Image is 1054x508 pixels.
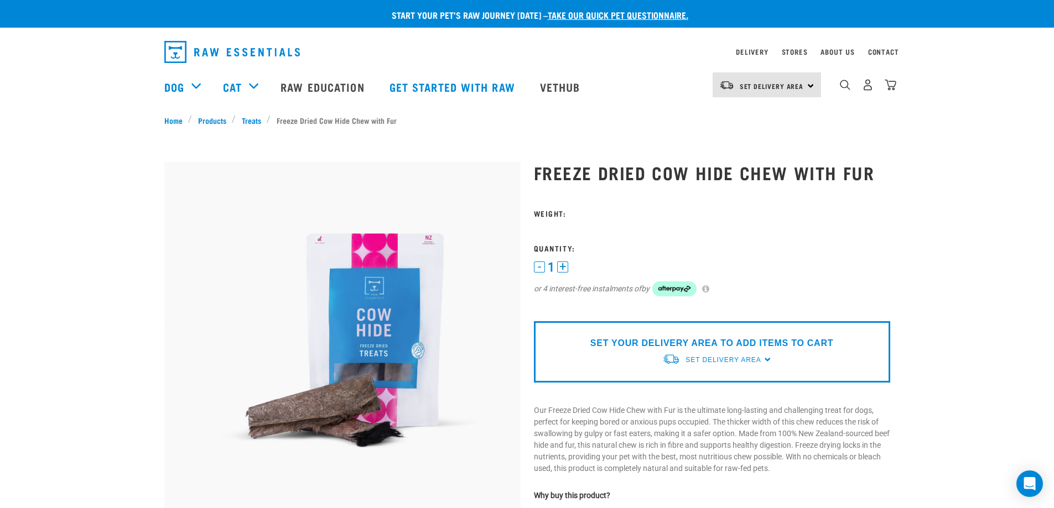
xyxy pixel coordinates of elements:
[378,65,529,109] a: Get started with Raw
[164,114,189,126] a: Home
[269,65,378,109] a: Raw Education
[557,261,568,273] button: +
[740,84,804,88] span: Set Delivery Area
[652,281,697,297] img: Afterpay
[719,80,734,90] img: van-moving.png
[534,244,890,252] h3: Quantity:
[868,50,899,54] a: Contact
[236,114,267,126] a: Treats
[548,261,554,273] span: 1
[534,261,545,273] button: -
[885,79,896,91] img: home-icon@2x.png
[782,50,808,54] a: Stores
[534,163,890,182] h1: Freeze Dried Cow Hide Chew with Fur
[155,36,899,67] nav: dropdown navigation
[164,114,890,126] nav: breadcrumbs
[1016,470,1043,497] div: Open Intercom Messenger
[590,337,833,350] p: SET YOUR DELIVERY AREA TO ADD ITEMS TO CART
[534,491,610,500] strong: Why buy this product?
[662,353,680,365] img: van-moving.png
[164,41,300,63] img: Raw Essentials Logo
[534,209,890,217] h3: Weight:
[529,65,594,109] a: Vethub
[548,12,688,17] a: take our quick pet questionnaire.
[736,50,768,54] a: Delivery
[192,114,232,126] a: Products
[840,80,850,90] img: home-icon-1@2x.png
[534,281,890,297] div: or 4 interest-free instalments of by
[223,78,242,95] a: Cat
[686,356,761,364] span: Set Delivery Area
[164,78,184,95] a: Dog
[862,79,874,91] img: user.png
[821,50,854,54] a: About Us
[534,405,890,474] p: Our Freeze Dried Cow Hide Chew with Fur is the ultimate long-lasting and challenging treat for do...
